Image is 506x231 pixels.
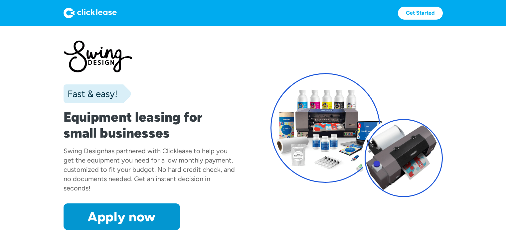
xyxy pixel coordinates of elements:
[398,7,443,20] a: Get Started
[64,87,117,100] div: Fast & easy!
[64,147,235,192] div: has partnered with Clicklease to help you get the equipment you need for a low monthly payment, c...
[64,109,236,141] h1: Equipment leasing for small businesses
[64,147,104,155] div: Swing Design
[64,8,117,18] img: Logo
[64,203,180,230] a: Apply now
